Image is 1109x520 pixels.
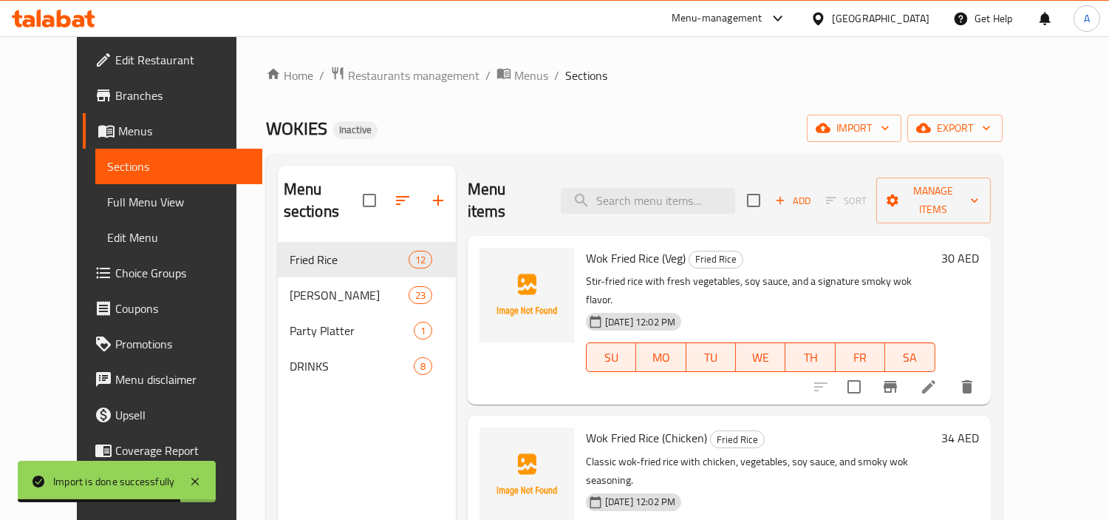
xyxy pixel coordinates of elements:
span: SA [891,347,929,368]
img: Wok Fried Rice (Veg) [480,248,574,342]
span: [DATE] 12:02 PM [599,495,681,509]
a: Full Menu View [95,184,262,220]
div: items [414,357,432,375]
button: Add section [420,183,456,218]
button: Branch-specific-item [873,369,908,405]
span: [PERSON_NAME] [290,286,409,304]
span: Add [773,192,813,209]
span: Inactive [333,124,378,136]
span: [DATE] 12:02 PM [599,315,681,329]
h6: 34 AED [941,428,979,448]
span: Select section first [816,189,876,212]
button: TH [785,342,835,372]
p: Classic wok-fried rice with chicken, vegetables, soy sauce, and smoky wok seasoning. [586,453,935,490]
span: Edit Restaurant [115,51,250,69]
button: Add [769,189,816,212]
span: Promotions [115,335,250,353]
a: Promotions [83,326,262,362]
a: Menus [497,66,548,85]
span: Sort sections [385,183,420,218]
span: Fried Rice [290,251,409,269]
span: import [819,119,890,138]
a: Branches [83,78,262,113]
div: [PERSON_NAME]23 [278,277,456,313]
span: Choice Groups [115,264,250,282]
span: 8 [414,359,431,374]
li: / [319,67,324,84]
span: Edit Menu [107,229,250,246]
a: Restaurants management [330,66,480,85]
span: A [1084,10,1090,27]
div: items [409,251,432,269]
div: items [414,322,432,340]
span: Party Platter [290,322,414,340]
span: Restaurants management [348,67,480,84]
li: / [485,67,491,84]
button: WE [736,342,785,372]
nav: breadcrumb [266,66,1003,85]
button: SU [586,342,636,372]
span: WE [742,347,779,368]
button: MO [636,342,686,372]
a: Sections [95,149,262,184]
a: Menus [83,113,262,149]
span: Add item [769,189,816,212]
span: SU [593,347,630,368]
a: Choice Groups [83,255,262,291]
span: Menus [514,67,548,84]
span: FR [842,347,879,368]
span: Sections [565,67,607,84]
span: Upsell [115,406,250,424]
h6: 30 AED [941,248,979,269]
span: Sections [107,158,250,175]
span: Wok Fried Rice (Veg) [586,247,686,269]
span: TU [692,347,730,368]
span: 23 [409,288,431,303]
div: [GEOGRAPHIC_DATA] [832,10,929,27]
button: SA [885,342,935,372]
span: DRINKS [290,357,414,375]
input: search [561,188,735,214]
span: TH [791,347,829,368]
span: 12 [409,253,431,267]
a: Coverage Report [83,433,262,468]
button: export [907,115,1003,142]
a: Menu disclaimer [83,362,262,397]
button: FR [836,342,885,372]
button: import [807,115,901,142]
span: Menus [118,122,250,140]
span: Full Menu View [107,193,250,211]
div: Inactive [333,121,378,139]
div: items [409,286,432,304]
span: Select to update [839,371,870,402]
span: WOKIES [266,112,327,145]
span: Select section [738,185,769,216]
a: Coupons [83,291,262,326]
a: Edit Menu [95,220,262,255]
div: Fried Rice [689,251,743,269]
div: Fried Rice12 [278,242,456,277]
button: delete [949,369,985,405]
button: Manage items [876,178,991,223]
h2: Menu items [468,178,543,223]
span: Fried Rice [689,251,743,268]
span: MO [642,347,680,368]
span: export [919,119,991,138]
span: Menu disclaimer [115,371,250,388]
span: Coverage Report [115,442,250,459]
a: Home [266,67,313,84]
div: Party Platter1 [278,313,456,348]
div: Menu-management [672,10,762,27]
p: Stir-fried rice with fresh vegetables, soy sauce, and a signature smoky wok flavor. [586,272,935,309]
li: / [554,67,559,84]
a: Upsell [83,397,262,433]
div: DRINKS8 [278,348,456,384]
nav: Menu sections [278,236,456,390]
button: TU [686,342,736,372]
span: Branches [115,87,250,104]
span: Coupons [115,300,250,317]
div: Import is done successfully [53,473,174,490]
